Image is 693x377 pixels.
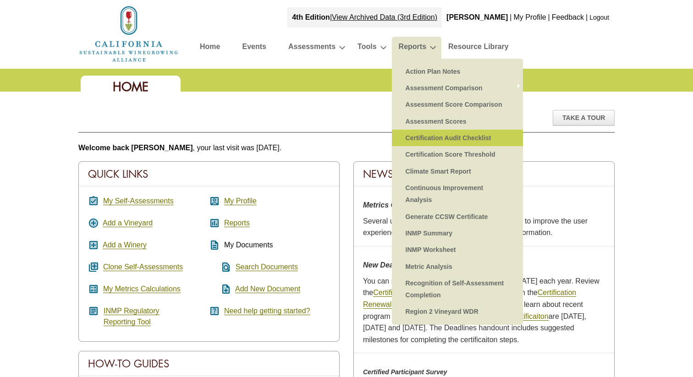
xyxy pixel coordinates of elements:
[209,240,220,251] i: description
[552,13,584,21] a: Feedback
[242,40,266,56] a: Events
[401,208,514,225] a: Generate CCSW Certificate
[589,14,609,21] a: Logout
[224,241,273,249] span: My Documents
[401,225,514,241] a: INMP Summary
[224,307,310,315] a: Need help getting started?
[585,7,588,27] div: |
[401,96,514,113] a: Assessment Score Comparison
[79,351,339,376] div: How-To Guides
[401,258,514,275] a: Metric Analysis
[103,219,153,227] a: Add a Vineyard
[401,80,514,96] a: Assessment Comparison
[88,196,99,207] i: assignment_turned_in
[363,261,415,269] strong: New Deadlines
[547,7,551,27] div: |
[224,197,257,205] a: My Profile
[88,262,99,273] i: queue
[79,162,339,186] div: Quick Links
[513,13,546,21] a: My Profile
[363,201,445,209] strong: Metrics Center Updates
[363,289,576,309] a: Certification Renewal Webinar
[516,83,521,93] span: »
[78,142,615,154] p: , your last visit was [DATE].
[103,263,183,271] a: Clone Self-Assessments
[357,40,376,56] a: Tools
[401,303,514,320] a: Region 2 Vineyard WDR
[399,40,426,56] a: Reports
[209,196,220,207] i: account_box
[332,13,437,21] a: View Archived Data (3rd Edition)
[401,163,514,180] a: Climate Smart Report
[401,63,514,80] a: Action Plan Notes
[292,13,330,21] strong: 4th Edition
[200,40,220,56] a: Home
[88,306,99,317] i: article
[288,40,335,56] a: Assessments
[363,275,605,346] p: You can start the Self-Assessment as early as [DATE] each year. Review the handout and watch the ...
[78,5,179,63] img: logo_cswa2x.png
[209,306,220,317] i: help_center
[235,285,300,293] a: Add New Document
[224,219,250,227] a: Reports
[88,218,99,229] i: add_circle
[209,218,220,229] i: assessment
[373,289,463,297] a: Certification Renewal Steps
[78,29,179,37] a: Home
[103,241,147,249] a: Add a Winery
[401,113,514,130] a: Assessment Scores
[104,307,159,326] a: INMP RegulatoryReporting Tool
[401,275,514,304] a: Recognition of Self-Assessment Completion
[209,284,231,295] i: note_add
[464,312,548,321] a: Deadlines for Certificaiton
[401,241,514,258] a: INMP Worksheet
[363,368,447,376] em: Certified Participant Survey
[88,240,99,251] i: add_box
[401,146,514,163] a: Certification Score Threshold
[509,7,512,27] div: |
[78,144,193,152] b: Welcome back [PERSON_NAME]
[236,263,298,271] a: Search Documents
[88,284,99,295] i: calculate
[103,197,174,205] a: My Self-Assessments
[401,130,514,146] a: Certification Audit Checklist
[287,7,442,27] div: |
[446,13,508,21] b: [PERSON_NAME]
[354,162,614,186] div: News
[113,79,148,95] span: Home
[103,285,181,293] a: My Metrics Calculations
[553,110,615,126] div: Take A Tour
[209,262,231,273] i: find_in_page
[363,217,588,237] span: Several updates were made to the metrics center to improve the user experience and remove under-u...
[448,40,509,56] a: Resource Library
[401,180,514,208] a: Continuous Improvement Analysis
